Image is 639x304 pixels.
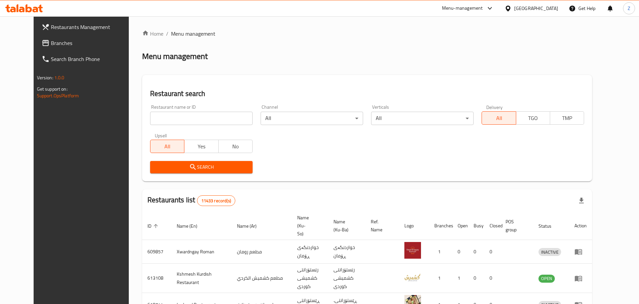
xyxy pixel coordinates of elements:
div: All [261,112,363,125]
td: رێستۆرانتی کشمیشى كوردى [292,264,328,293]
div: All [371,112,474,125]
td: 1 [452,264,468,293]
button: No [218,140,253,153]
span: TMP [553,113,581,123]
span: ID [147,222,160,230]
button: Yes [184,140,218,153]
nav: breadcrumb [142,30,592,38]
td: 0 [484,264,500,293]
div: Total records count [197,195,235,206]
td: 1 [429,240,452,264]
a: Branches [36,35,140,51]
span: Status [538,222,560,230]
span: Menu management [171,30,215,38]
td: 1 [429,264,452,293]
span: Name (En) [177,222,206,230]
td: مطعم رومان [232,240,292,264]
span: Search [155,163,247,171]
a: Search Branch Phone [36,51,140,67]
button: Search [150,161,253,173]
th: Logo [399,212,429,240]
input: Search for restaurant name or ID.. [150,112,253,125]
th: Action [569,212,592,240]
span: Name (Ku-So) [297,214,320,238]
span: Branches [51,39,135,47]
span: Z [628,5,630,12]
th: Closed [484,212,500,240]
button: All [482,111,516,125]
img: Kshmesh Kurdish Restaurant [404,269,421,285]
span: No [221,142,250,151]
h2: Restaurants list [147,195,235,206]
td: 613108 [142,264,171,293]
li: / [166,30,168,38]
span: Ref. Name [371,218,391,234]
span: Version: [37,73,53,82]
h2: Menu management [142,51,208,62]
span: All [153,142,182,151]
div: [GEOGRAPHIC_DATA] [514,5,558,12]
th: Busy [468,212,484,240]
td: مطعم كشميش الكردي [232,264,292,293]
span: Name (Ar) [237,222,265,230]
div: Menu [574,274,587,282]
td: خواردنگەی ڕۆمان [328,240,365,264]
span: OPEN [538,275,555,282]
span: Get support on: [37,85,68,93]
img: Xwardngay Roman [404,242,421,259]
h2: Restaurant search [150,89,584,99]
td: 609857 [142,240,171,264]
td: 0 [468,264,484,293]
td: 0 [452,240,468,264]
td: Xwardngay Roman [171,240,232,264]
div: Menu [574,248,587,256]
span: All [485,113,513,123]
td: Kshmesh Kurdish Restaurant [171,264,232,293]
a: Home [142,30,163,38]
span: Name (Ku-Ba) [333,218,357,234]
div: Menu-management [442,4,483,12]
span: 1.0.0 [54,73,65,82]
button: TMP [550,111,584,125]
span: Restaurants Management [51,23,135,31]
label: Upsell [155,133,167,138]
td: 0 [484,240,500,264]
td: رێستۆرانتی کشمیشى كوردى [328,264,365,293]
td: 0 [468,240,484,264]
button: TGO [516,111,550,125]
th: Branches [429,212,452,240]
span: POS group [506,218,525,234]
button: All [150,140,184,153]
a: Support.OpsPlatform [37,91,79,100]
span: INACTIVE [538,248,561,256]
a: Restaurants Management [36,19,140,35]
label: Delivery [486,105,503,109]
span: 11433 record(s) [197,198,235,204]
span: Yes [187,142,216,151]
div: Export file [573,193,589,209]
td: خواردنگەی ڕۆمان [292,240,328,264]
th: Open [452,212,468,240]
span: Search Branch Phone [51,55,135,63]
span: TGO [519,113,547,123]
